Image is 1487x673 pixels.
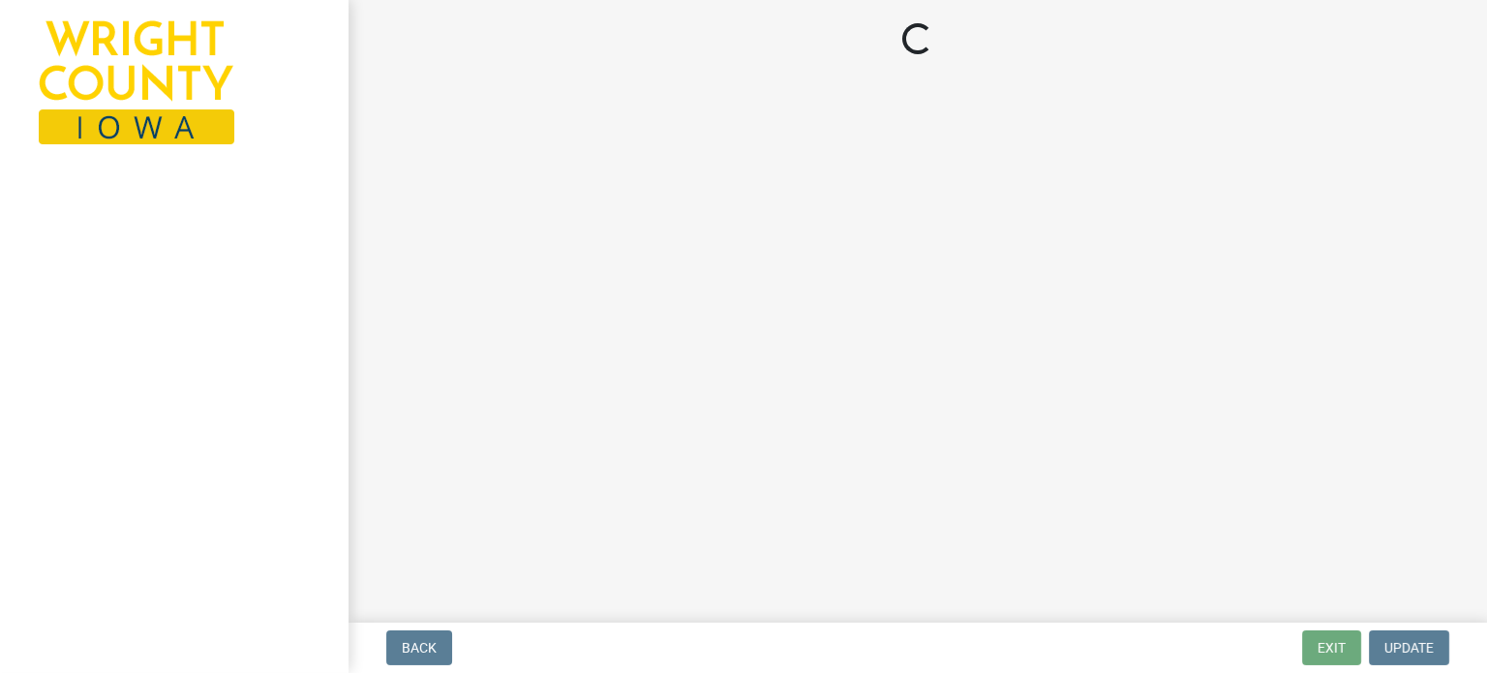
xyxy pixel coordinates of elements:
img: Wright County, Iowa [39,20,234,144]
button: Update [1369,630,1449,665]
button: Exit [1302,630,1361,665]
span: Back [402,640,437,656]
button: Back [386,630,452,665]
span: Update [1384,640,1434,656]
